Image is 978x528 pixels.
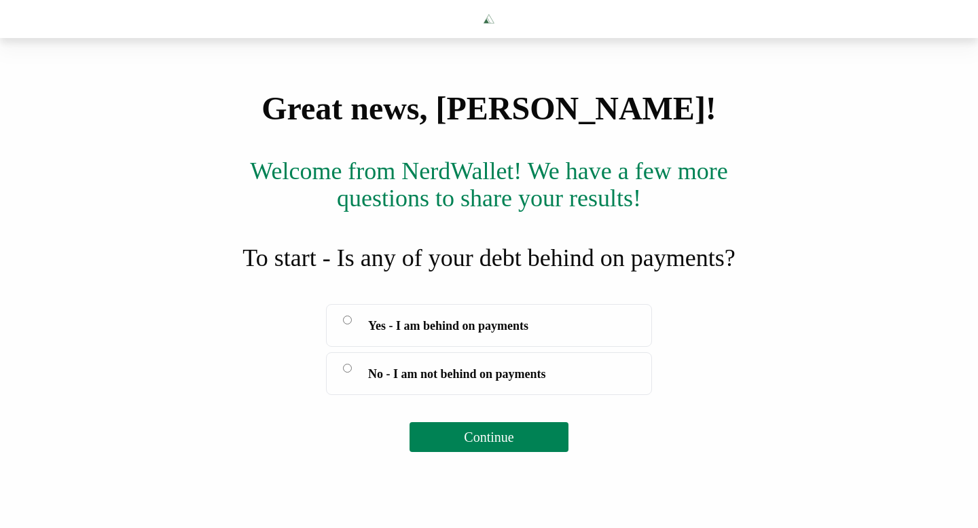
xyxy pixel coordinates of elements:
div: Welcome from NerdWallet! We have a few more questions to share your results! [244,157,733,212]
input: Yes - I am behind on payments [343,316,352,324]
button: Continue [410,422,568,452]
span: Continue [464,430,513,445]
img: Tryascend.com [482,12,496,27]
span: No - I am not behind on payments [368,364,546,383]
input: No - I am not behind on payments [343,364,352,373]
a: Tryascend.com [398,11,580,27]
span: Yes - I am behind on payments [368,316,528,335]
